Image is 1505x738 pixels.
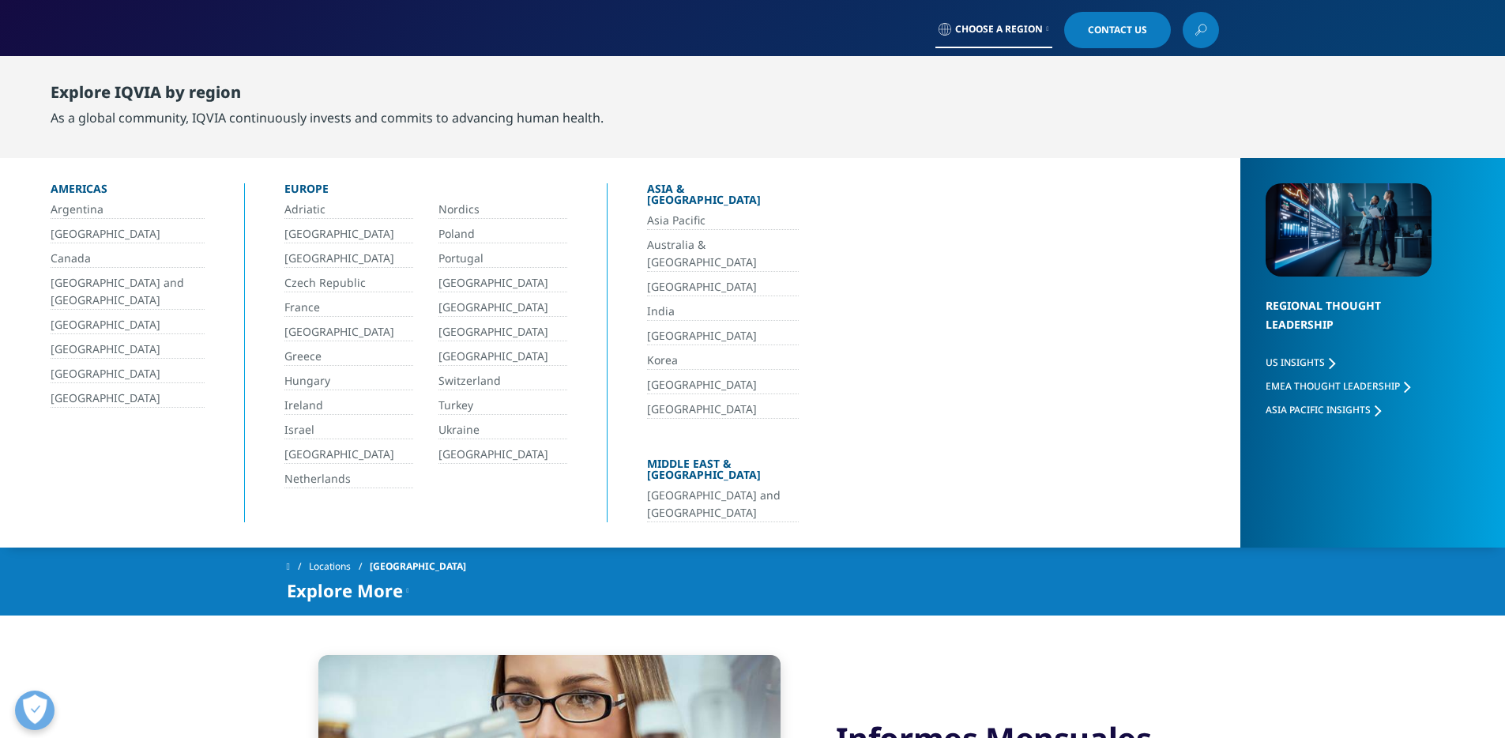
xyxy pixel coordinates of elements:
[284,250,413,268] a: [GEOGRAPHIC_DATA]
[438,274,567,292] a: [GEOGRAPHIC_DATA]
[647,401,799,419] a: [GEOGRAPHIC_DATA]
[309,552,370,581] a: Locations
[438,348,567,366] a: [GEOGRAPHIC_DATA]
[51,183,205,201] div: Americas
[51,225,205,243] a: [GEOGRAPHIC_DATA]
[1266,379,1410,393] a: EMEA Thought Leadership
[284,446,413,464] a: [GEOGRAPHIC_DATA]
[51,390,205,408] a: [GEOGRAPHIC_DATA]
[647,212,799,230] a: Asia Pacific
[284,421,413,439] a: Israel
[287,581,403,600] span: Explore More
[647,278,799,296] a: [GEOGRAPHIC_DATA]
[51,108,604,127] div: As a global community, IQVIA continuously invests and commits to advancing human health.
[284,348,413,366] a: Greece
[438,397,567,415] a: Turkey
[284,183,567,201] div: Europe
[438,225,567,243] a: Poland
[284,397,413,415] a: Ireland
[51,83,604,108] div: Explore IQVIA by region
[438,421,567,439] a: Ukraine
[1266,356,1335,369] a: US Insights
[438,446,567,464] a: [GEOGRAPHIC_DATA]
[51,341,205,359] a: [GEOGRAPHIC_DATA]
[51,274,205,310] a: [GEOGRAPHIC_DATA] and [GEOGRAPHIC_DATA]
[284,225,413,243] a: [GEOGRAPHIC_DATA]
[284,323,413,341] a: [GEOGRAPHIC_DATA]
[438,201,567,219] a: Nordics
[284,274,413,292] a: Czech Republic
[955,23,1043,36] span: Choose a Region
[1266,403,1371,416] span: Asia Pacific Insights
[647,352,799,370] a: Korea
[1064,12,1171,48] a: Contact Us
[647,183,799,212] div: Asia & [GEOGRAPHIC_DATA]
[284,299,413,317] a: France
[51,365,205,383] a: [GEOGRAPHIC_DATA]
[51,316,205,334] a: [GEOGRAPHIC_DATA]
[51,201,205,219] a: Argentina
[284,201,413,219] a: Adriatic
[647,458,799,487] div: Middle East & [GEOGRAPHIC_DATA]
[647,236,799,272] a: Australia & [GEOGRAPHIC_DATA]
[438,299,567,317] a: [GEOGRAPHIC_DATA]
[1266,356,1325,369] span: US Insights
[1266,403,1381,416] a: Asia Pacific Insights
[1088,25,1147,35] span: Contact Us
[438,372,567,390] a: Switzerland
[284,372,413,390] a: Hungary
[438,250,567,268] a: Portugal
[647,327,799,345] a: [GEOGRAPHIC_DATA]
[647,487,799,522] a: [GEOGRAPHIC_DATA] and [GEOGRAPHIC_DATA]
[284,470,413,488] a: Netherlands
[647,303,799,321] a: India
[1266,379,1400,393] span: EMEA Thought Leadership
[1266,183,1432,277] img: 2093_analyzing-data-using-big-screen-display-and-laptop.png
[51,250,205,268] a: Canada
[420,55,1219,130] nav: Primary
[647,376,799,394] a: [GEOGRAPHIC_DATA]
[370,552,466,581] span: [GEOGRAPHIC_DATA]
[15,691,55,730] button: Abrir preferencias
[438,323,567,341] a: [GEOGRAPHIC_DATA]
[1266,296,1432,354] div: Regional Thought Leadership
